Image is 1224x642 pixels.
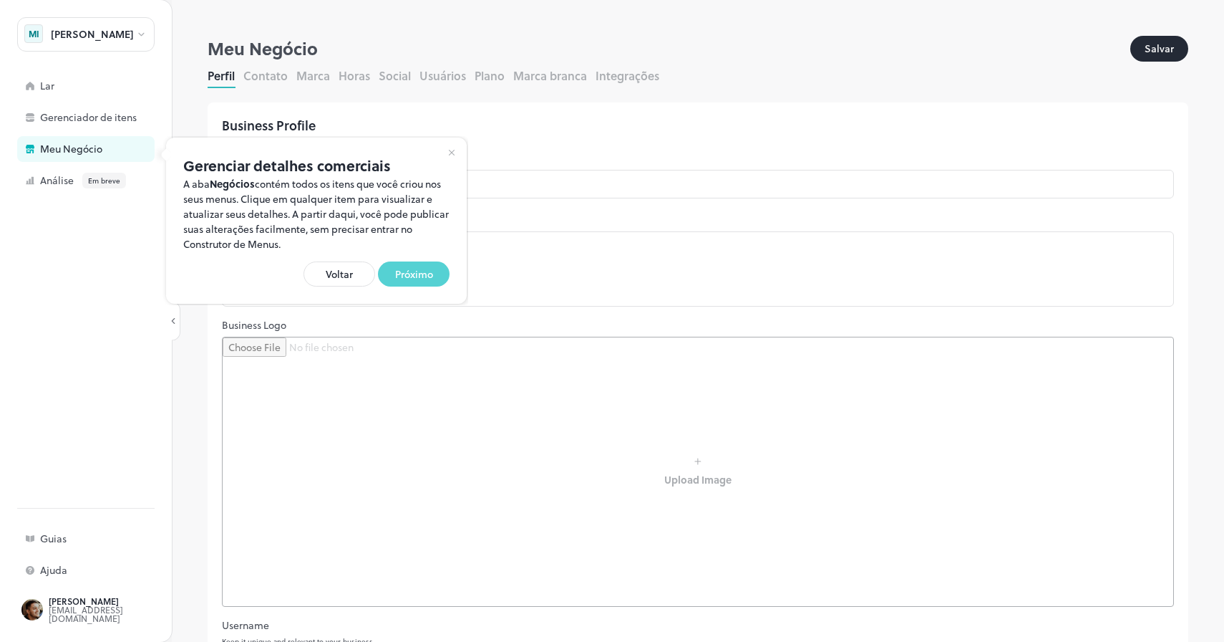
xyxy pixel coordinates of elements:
[378,262,450,287] button: Próximo
[326,267,353,282] font: Voltar
[183,176,449,251] font: contém todos os itens que você criou nos seus menus. Clique em qualquer item para visualizar e at...
[183,155,391,176] font: Gerenciar detalhes comerciais
[395,267,433,282] font: Próximo
[210,176,255,191] font: Negócios
[303,262,375,287] button: Voltar
[183,176,210,191] font: A aba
